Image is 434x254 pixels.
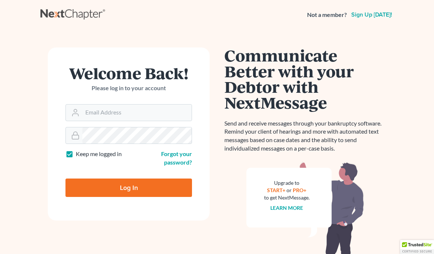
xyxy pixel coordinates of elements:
[400,240,434,254] div: TrustedSite Certified
[224,47,386,110] h1: Communicate Better with your Debtor with NextMessage
[271,205,303,211] a: Learn more
[307,11,347,19] strong: Not a member?
[65,65,192,81] h1: Welcome Back!
[287,187,292,193] span: or
[350,12,394,18] a: Sign up [DATE]!
[161,150,192,166] a: Forgot your password?
[264,194,310,201] div: to get NextMessage.
[76,150,122,158] label: Keep me logged in
[267,187,286,193] a: START+
[82,105,192,121] input: Email Address
[293,187,307,193] a: PRO+
[264,179,310,187] div: Upgrade to
[224,119,386,153] p: Send and receive messages through your bankruptcy software. Remind your client of hearings and mo...
[65,179,192,197] input: Log In
[65,84,192,92] p: Please log in to your account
